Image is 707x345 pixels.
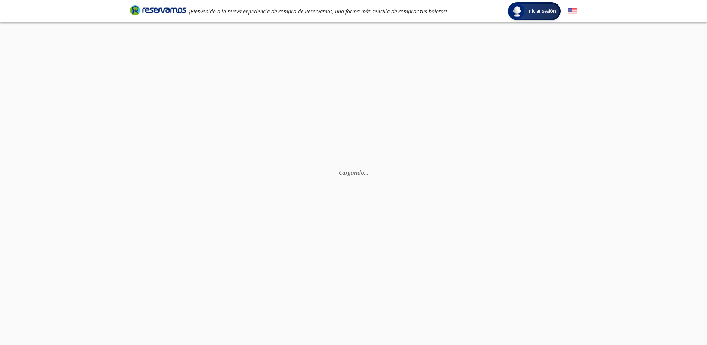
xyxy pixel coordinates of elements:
[364,169,366,176] span: .
[568,7,577,16] button: English
[366,169,367,176] span: .
[339,169,369,176] em: Cargando
[130,4,186,16] i: Brand Logo
[130,4,186,18] a: Brand Logo
[524,7,559,15] span: Iniciar sesión
[189,8,447,15] em: ¡Bienvenido a la nueva experiencia de compra de Reservamos, una forma más sencilla de comprar tus...
[367,169,369,176] span: .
